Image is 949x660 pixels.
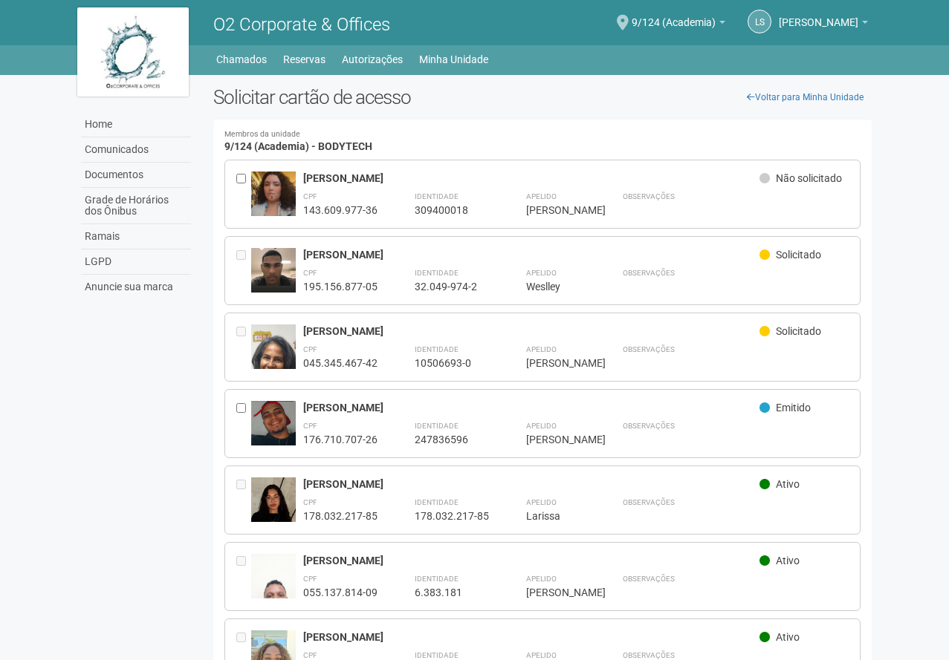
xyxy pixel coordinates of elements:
[303,192,317,200] strong: CPF
[283,49,325,70] a: Reservas
[526,356,586,370] div: [PERSON_NAME]
[303,586,378,599] div: 055.137.814-09
[251,477,296,536] img: user.jpg
[236,477,251,523] div: Entre em contato com a Aministração para solicitar o cancelamento ou 2a via
[526,498,557,506] strong: Apelido
[251,171,296,216] img: user.jpg
[303,630,760,644] div: [PERSON_NAME]
[776,402,811,414] span: Emitido
[415,356,489,370] div: 10506693-0
[415,586,489,599] div: 6.383.181
[81,224,191,249] a: Ramais
[81,137,191,163] a: Comunicados
[236,324,251,370] div: Entre em contato com a Aministração para solicitar o cancelamento ou 2a via
[81,112,191,137] a: Home
[251,554,296,653] img: user.jpg
[251,324,296,397] img: user.jpg
[776,555,800,566] span: Ativo
[623,192,675,200] strong: Observações
[415,651,459,659] strong: Identidade
[213,86,872,108] h2: Solicitar cartão de acesso
[632,2,716,28] span: 9/124 (Academia)
[303,324,760,338] div: [PERSON_NAME]
[415,433,489,446] div: 247836596
[236,248,251,293] div: Entre em contato com a Aministração para solicitar o cancelamento ou 2a via
[776,172,842,184] span: Não solicitado
[216,49,267,70] a: Chamados
[779,19,868,30] a: [PERSON_NAME]
[342,49,403,70] a: Autorizações
[415,345,459,353] strong: Identidade
[303,401,760,414] div: [PERSON_NAME]
[81,275,191,299] a: Anuncie sua marca
[303,433,378,446] div: 176.710.707-26
[623,269,675,277] strong: Observações
[415,280,489,293] div: 32.049-974-2
[776,478,800,490] span: Ativo
[415,192,459,200] strong: Identidade
[303,269,317,277] strong: CPF
[623,498,675,506] strong: Observações
[526,280,586,293] div: Weslley
[81,249,191,275] a: LGPD
[623,422,675,430] strong: Observações
[213,14,390,35] span: O2 Corporate & Offices
[776,325,821,337] span: Solicitado
[303,203,378,217] div: 143.609.977-36
[251,248,296,293] img: user.jpg
[526,269,557,277] strong: Apelido
[224,131,861,152] h4: 9/124 (Academia) - BODYTECH
[776,631,800,643] span: Ativo
[415,269,459,277] strong: Identidade
[303,554,760,567] div: [PERSON_NAME]
[81,163,191,188] a: Documentos
[419,49,488,70] a: Minha Unidade
[303,171,760,185] div: [PERSON_NAME]
[526,422,557,430] strong: Apelido
[303,651,317,659] strong: CPF
[526,651,557,659] strong: Apelido
[303,356,378,370] div: 045.345.467-42
[415,422,459,430] strong: Identidade
[224,131,861,139] small: Membros da unidade
[526,203,586,217] div: [PERSON_NAME]
[776,249,821,261] span: Solicitado
[779,2,858,28] span: Leticia Souza do Nascimento
[251,401,296,451] img: user.jpg
[623,575,675,583] strong: Observações
[303,477,760,491] div: [PERSON_NAME]
[81,188,191,224] a: Grade de Horários dos Ônibus
[415,575,459,583] strong: Identidade
[303,498,317,506] strong: CPF
[748,10,771,33] a: LS
[303,509,378,523] div: 178.032.217-85
[303,248,760,261] div: [PERSON_NAME]
[526,575,557,583] strong: Apelido
[303,422,317,430] strong: CPF
[415,509,489,523] div: 178.032.217-85
[623,651,675,659] strong: Observações
[526,586,586,599] div: [PERSON_NAME]
[415,498,459,506] strong: Identidade
[526,509,586,523] div: Larissa
[632,19,725,30] a: 9/124 (Academia)
[526,433,586,446] div: [PERSON_NAME]
[526,345,557,353] strong: Apelido
[236,554,251,599] div: Entre em contato com a Aministração para solicitar o cancelamento ou 2a via
[415,203,489,217] div: 309400018
[623,345,675,353] strong: Observações
[303,345,317,353] strong: CPF
[303,280,378,293] div: 195.156.877-05
[739,86,872,108] a: Voltar para Minha Unidade
[526,192,557,200] strong: Apelido
[303,575,317,583] strong: CPF
[77,7,189,97] img: logo.jpg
